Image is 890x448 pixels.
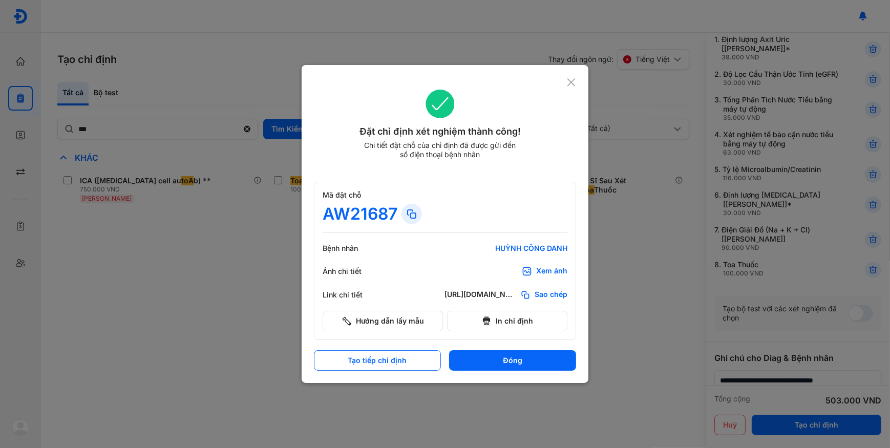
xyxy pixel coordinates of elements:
div: [URL][DOMAIN_NAME] [444,290,516,300]
div: HUỲNH CÔNG DANH [444,244,567,253]
span: Sao chép [535,290,567,300]
div: AW21687 [323,204,397,224]
div: Chi tiết đặt chỗ của chỉ định đã được gửi đến số điện thoại bệnh nhân [359,141,520,159]
div: Ảnh chi tiết [323,267,384,276]
button: Tạo tiếp chỉ định [314,350,441,371]
div: Mã đặt chỗ [323,190,567,200]
div: Bệnh nhân [323,244,384,253]
div: Xem ảnh [536,266,567,276]
div: Link chi tiết [323,290,384,300]
button: Đóng [449,350,576,371]
button: In chỉ định [447,311,567,331]
div: Đặt chỉ định xét nghiệm thành công! [314,124,566,139]
button: Hướng dẫn lấy mẫu [323,311,443,331]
